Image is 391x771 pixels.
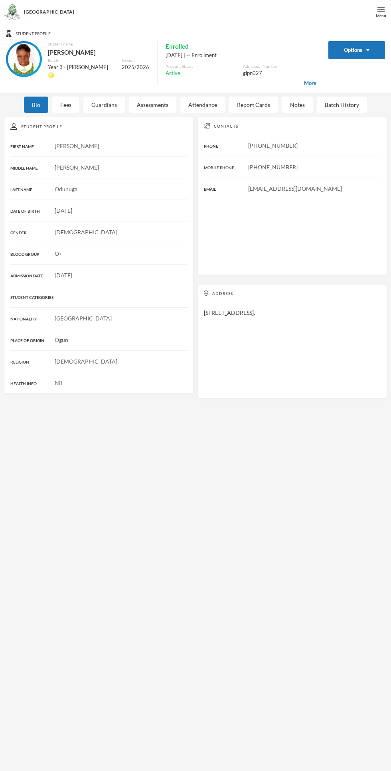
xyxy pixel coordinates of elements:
span: Ogun [55,336,68,343]
div: [STREET_ADDRESS]. [197,284,387,399]
span: Odunuga [55,186,77,192]
span: Enrolled [166,41,189,51]
div: Attendance [180,97,225,113]
div: Report Cards [229,97,278,113]
div: Year 3 - [PERSON_NAME] ♌️ [48,63,116,79]
div: [DATE] | -- Enrollment [166,51,316,59]
span: [PERSON_NAME] [55,142,99,149]
span: [DATE] [55,272,72,279]
div: Account Status [166,63,239,69]
span: [PHONE_NUMBER] [248,142,298,149]
img: logo [4,4,20,20]
span: [GEOGRAPHIC_DATA] [55,315,112,322]
span: [PHONE_NUMBER] [248,164,298,170]
span: Active [166,69,180,77]
div: Batch [48,57,116,63]
div: 2025/2026 [122,63,149,71]
div: Student Profile [10,123,187,130]
div: Guardians [83,97,125,113]
img: STUDENT [8,43,40,75]
div: Notes [282,97,313,113]
div: Address [204,291,381,297]
button: Options [328,41,385,59]
span: STUDENT CATEGORIES [10,295,53,300]
span: [EMAIL_ADDRESS][DOMAIN_NAME] [248,185,342,192]
span: Nil [55,380,62,386]
div: Bio [24,97,48,113]
span: [PERSON_NAME] [55,164,99,171]
div: glpn027 [243,69,316,77]
div: Admission Number [243,63,316,69]
div: Fees [52,97,79,113]
div: Contacts [204,123,381,129]
div: Assessments [129,97,176,113]
div: [PERSON_NAME] [48,47,149,57]
span: [DEMOGRAPHIC_DATA] [55,358,117,365]
span: [DATE] [55,207,72,214]
span: More [304,79,316,87]
div: [GEOGRAPHIC_DATA] [24,8,74,16]
div: Session [122,57,149,63]
div: Student name [48,41,149,47]
span: O+ [55,250,62,257]
div: Menu [376,13,386,19]
div: Batch History [317,97,367,113]
span: Student Profile [16,31,51,37]
span: [DEMOGRAPHIC_DATA] [55,229,117,235]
